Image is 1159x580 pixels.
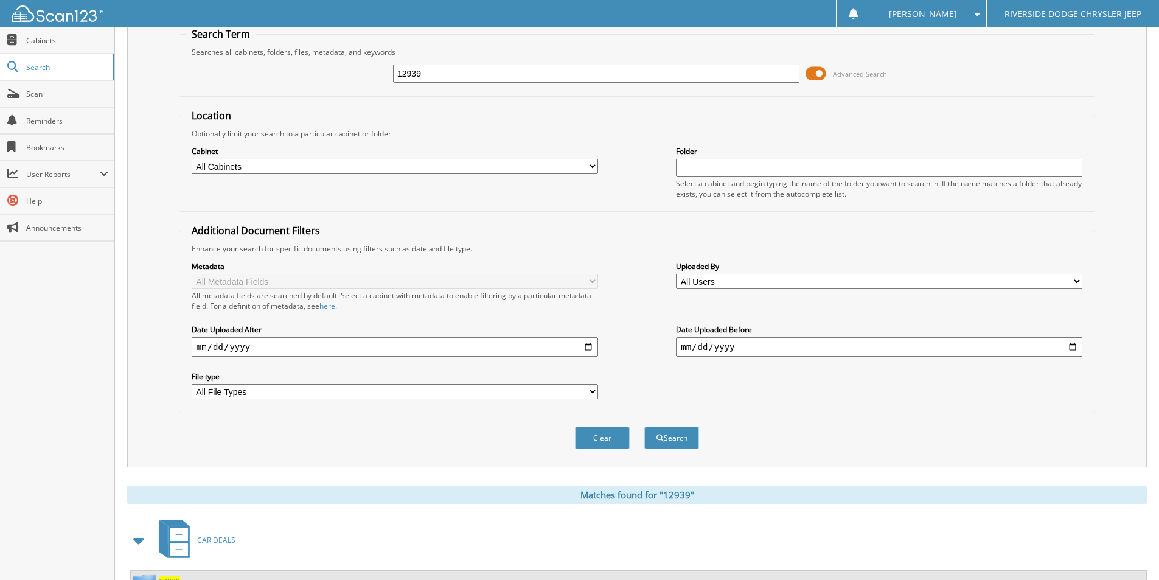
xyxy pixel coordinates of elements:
[192,337,598,357] input: start
[676,261,1082,271] label: Uploaded By
[197,535,235,545] span: CAR DEALS
[26,62,106,72] span: Search
[319,301,335,311] a: here
[186,109,237,122] legend: Location
[1004,10,1141,18] span: RIVERSIDE DODGE CHRYSLER JEEP
[676,178,1082,199] div: Select a cabinet and begin typing the name of the folder you want to search in. If the name match...
[186,224,326,237] legend: Additional Document Filters
[186,128,1088,139] div: Optionally limit your search to a particular cabinet or folder
[26,116,108,126] span: Reminders
[186,243,1088,254] div: Enhance your search for specific documents using filters such as date and file type.
[889,10,957,18] span: [PERSON_NAME]
[192,371,598,382] label: File type
[192,324,598,335] label: Date Uploaded After
[186,47,1088,57] div: Searches all cabinets, folders, files, metadata, and keywords
[26,169,100,180] span: User Reports
[1098,522,1159,580] iframe: Chat Widget
[127,486,1147,504] div: Matches found for "12939"
[26,35,108,46] span: Cabinets
[26,142,108,153] span: Bookmarks
[151,516,235,564] a: CAR DEALS
[575,427,630,449] button: Clear
[26,223,108,233] span: Announcements
[833,69,887,79] span: Advanced Search
[192,290,598,311] div: All metadata fields are searched by default. Select a cabinet with metadata to enable filtering b...
[12,5,103,22] img: scan123-logo-white.svg
[26,89,108,99] span: Scan
[186,27,256,41] legend: Search Term
[644,427,699,449] button: Search
[26,196,108,206] span: Help
[676,337,1082,357] input: end
[676,324,1082,335] label: Date Uploaded Before
[192,146,598,156] label: Cabinet
[676,146,1082,156] label: Folder
[192,261,598,271] label: Metadata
